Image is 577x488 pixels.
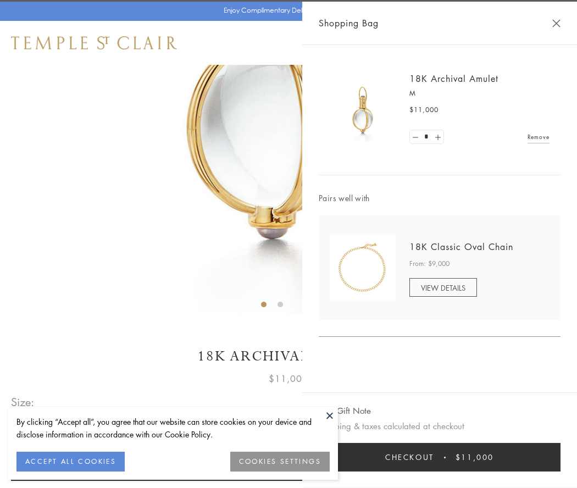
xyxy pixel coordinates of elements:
[330,77,396,143] img: 18K Archival Amulet
[385,451,434,463] span: Checkout
[11,36,177,49] img: Temple St. Clair
[456,451,494,463] span: $11,000
[409,278,477,297] a: VIEW DETAILS
[409,73,498,85] a: 18K Archival Amulet
[330,235,396,301] img: N88865-OV18
[409,258,450,269] span: From: $9,000
[269,371,308,386] span: $11,000
[319,443,561,472] button: Checkout $11,000
[319,404,371,418] button: Add Gift Note
[16,415,330,441] div: By clicking “Accept all”, you agree that our website can store cookies on your device and disclos...
[319,419,561,433] p: Shipping & taxes calculated at checkout
[409,88,550,99] p: M
[409,104,439,115] span: $11,000
[319,16,379,30] span: Shopping Bag
[319,192,561,204] span: Pairs well with
[230,452,330,472] button: COOKIES SETTINGS
[421,282,465,293] span: VIEW DETAILS
[552,19,561,27] button: Close Shopping Bag
[16,452,125,472] button: ACCEPT ALL COOKIES
[11,393,35,411] span: Size:
[409,241,513,253] a: 18K Classic Oval Chain
[432,130,443,144] a: Set quantity to 2
[11,347,566,366] h1: 18K Archival Amulet
[224,5,348,16] p: Enjoy Complimentary Delivery & Returns
[410,130,421,144] a: Set quantity to 0
[528,131,550,143] a: Remove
